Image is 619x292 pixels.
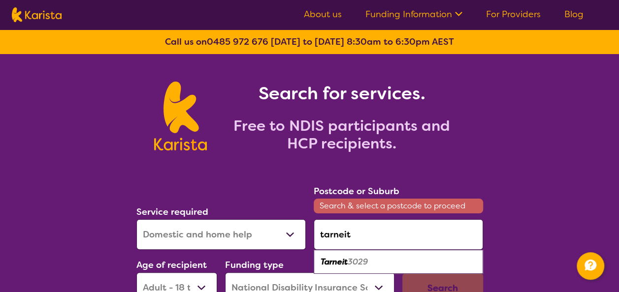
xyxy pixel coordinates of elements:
label: Postcode or Suburb [314,185,399,197]
a: For Providers [486,8,541,20]
input: Type [314,219,483,250]
label: Funding type [225,259,284,271]
img: Karista logo [154,82,207,150]
a: Blog [564,8,584,20]
a: Funding Information [365,8,462,20]
em: Tarneit [321,257,348,267]
h1: Search for services. [219,82,465,105]
img: Karista logo [12,7,62,22]
a: 0485 972 676 [207,36,268,48]
button: Channel Menu [577,252,604,280]
em: 3029 [348,257,368,267]
span: Search & select a postcode to proceed [314,199,483,213]
b: Call us on [DATE] to [DATE] 8:30am to 6:30pm AEST [165,36,454,48]
h2: Free to NDIS participants and HCP recipients. [219,117,465,152]
div: Tarneit 3029 [319,253,478,271]
label: Age of recipient [136,259,207,271]
label: Service required [136,206,208,218]
a: About us [304,8,342,20]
